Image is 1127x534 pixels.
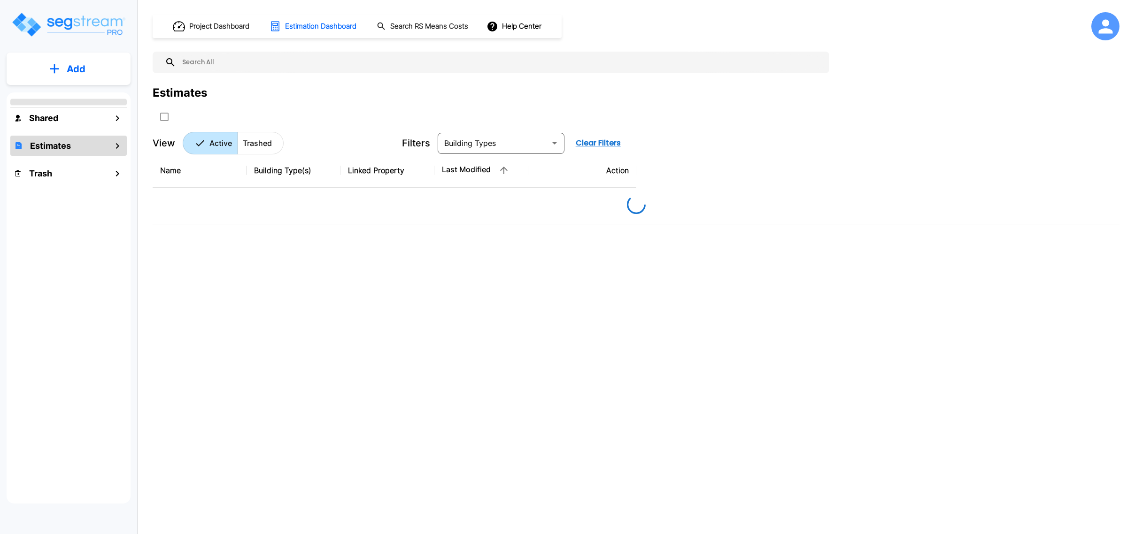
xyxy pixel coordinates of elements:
[434,153,528,188] th: Last Modified
[155,107,174,126] button: SelectAll
[11,11,126,38] img: Logo
[548,137,561,150] button: Open
[29,167,52,180] h1: Trash
[183,132,284,154] div: Platform
[572,134,625,153] button: Clear Filters
[160,165,239,176] div: Name
[440,137,546,150] input: Building Types
[373,17,473,36] button: Search RS Means Costs
[485,17,545,35] button: Help Center
[29,112,58,124] h1: Shared
[209,137,232,149] p: Active
[243,137,272,149] p: Trashed
[266,16,362,36] button: Estimation Dashboard
[340,153,434,188] th: Linked Property
[176,52,825,73] input: Search All
[169,16,255,37] button: Project Dashboard
[183,132,238,154] button: Active
[30,139,71,152] h1: Estimates
[67,62,85,76] p: Add
[153,136,175,150] p: View
[153,84,207,101] div: Estimates
[237,132,284,154] button: Trashed
[285,21,356,32] h1: Estimation Dashboard
[528,153,636,188] th: Action
[247,153,340,188] th: Building Type(s)
[7,55,131,83] button: Add
[390,21,468,32] h1: Search RS Means Costs
[402,136,430,150] p: Filters
[189,21,249,32] h1: Project Dashboard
